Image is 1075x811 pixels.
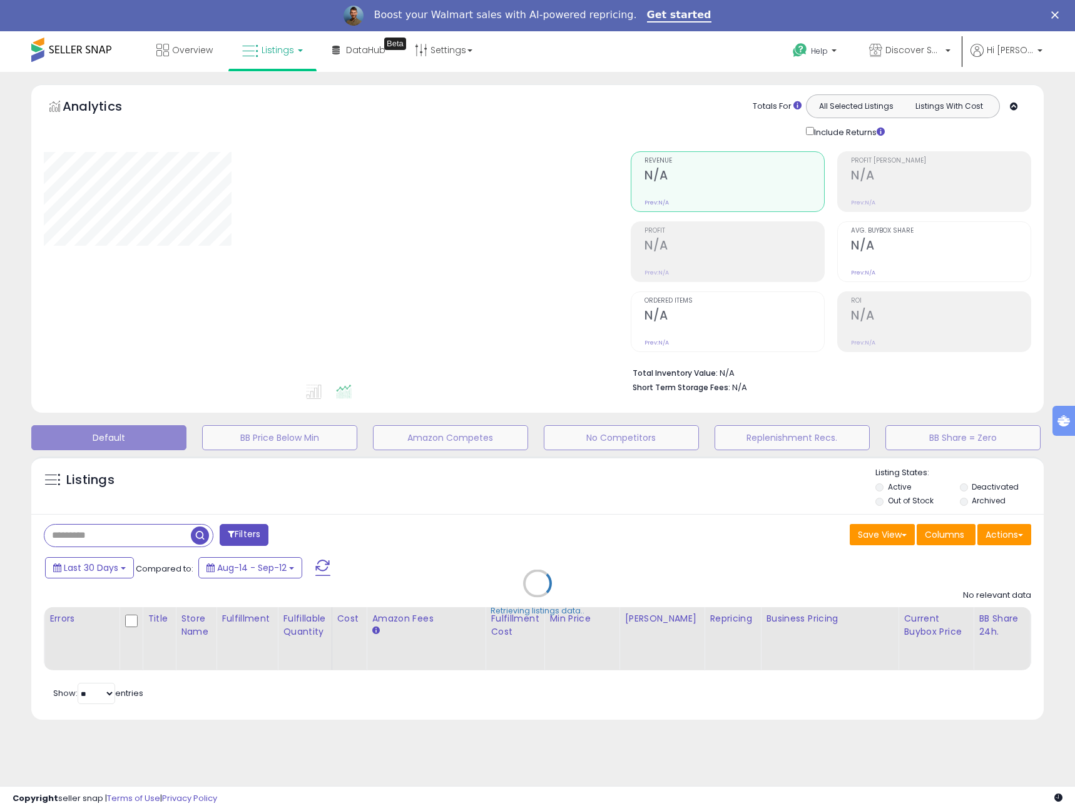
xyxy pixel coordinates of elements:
[373,425,528,450] button: Amazon Competes
[384,38,406,50] div: Tooltip anchor
[644,199,669,206] small: Prev: N/A
[233,31,312,69] a: Listings
[851,228,1031,234] span: Avg. Buybox Share
[63,98,146,118] h5: Analytics
[851,158,1031,164] span: Profit [PERSON_NAME]
[644,168,824,185] h2: N/A
[811,46,828,56] span: Help
[753,101,802,113] div: Totals For
[644,238,824,255] h2: N/A
[885,425,1041,450] button: BB Share = Zero
[792,43,808,58] i: Get Help
[860,31,960,72] a: Discover Savings
[374,9,636,21] div: Boost your Walmart sales with AI-powered repricing.
[323,31,395,69] a: DataHub
[851,308,1031,325] h2: N/A
[851,339,875,346] small: Prev: N/A
[31,425,186,450] button: Default
[971,44,1042,72] a: Hi [PERSON_NAME]
[810,98,903,114] button: All Selected Listings
[644,298,824,305] span: Ordered Items
[644,269,669,276] small: Prev: N/A
[851,298,1031,305] span: ROI
[644,228,824,234] span: Profit
[202,425,357,450] button: BB Price Below Min
[783,33,849,72] a: Help
[851,168,1031,185] h2: N/A
[1051,11,1064,19] div: Close
[262,44,294,56] span: Listings
[987,44,1034,56] span: Hi [PERSON_NAME]
[346,44,385,56] span: DataHub
[633,382,730,393] b: Short Term Storage Fees:
[633,365,1022,380] li: N/A
[491,605,584,617] div: Retrieving listings data..
[644,339,669,346] small: Prev: N/A
[851,199,875,206] small: Prev: N/A
[851,238,1031,255] h2: N/A
[147,31,222,69] a: Overview
[644,308,824,325] h2: N/A
[902,98,996,114] button: Listings With Cost
[405,31,482,69] a: Settings
[885,44,942,56] span: Discover Savings
[715,425,870,450] button: Replenishment Recs.
[644,158,824,164] span: Revenue
[851,269,875,276] small: Prev: N/A
[172,44,213,56] span: Overview
[732,381,747,393] span: N/A
[544,425,699,450] button: No Competitors
[797,124,900,139] div: Include Returns
[633,368,718,378] b: Total Inventory Value:
[344,6,364,26] img: Profile image for Adrian
[647,9,711,23] a: Get started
